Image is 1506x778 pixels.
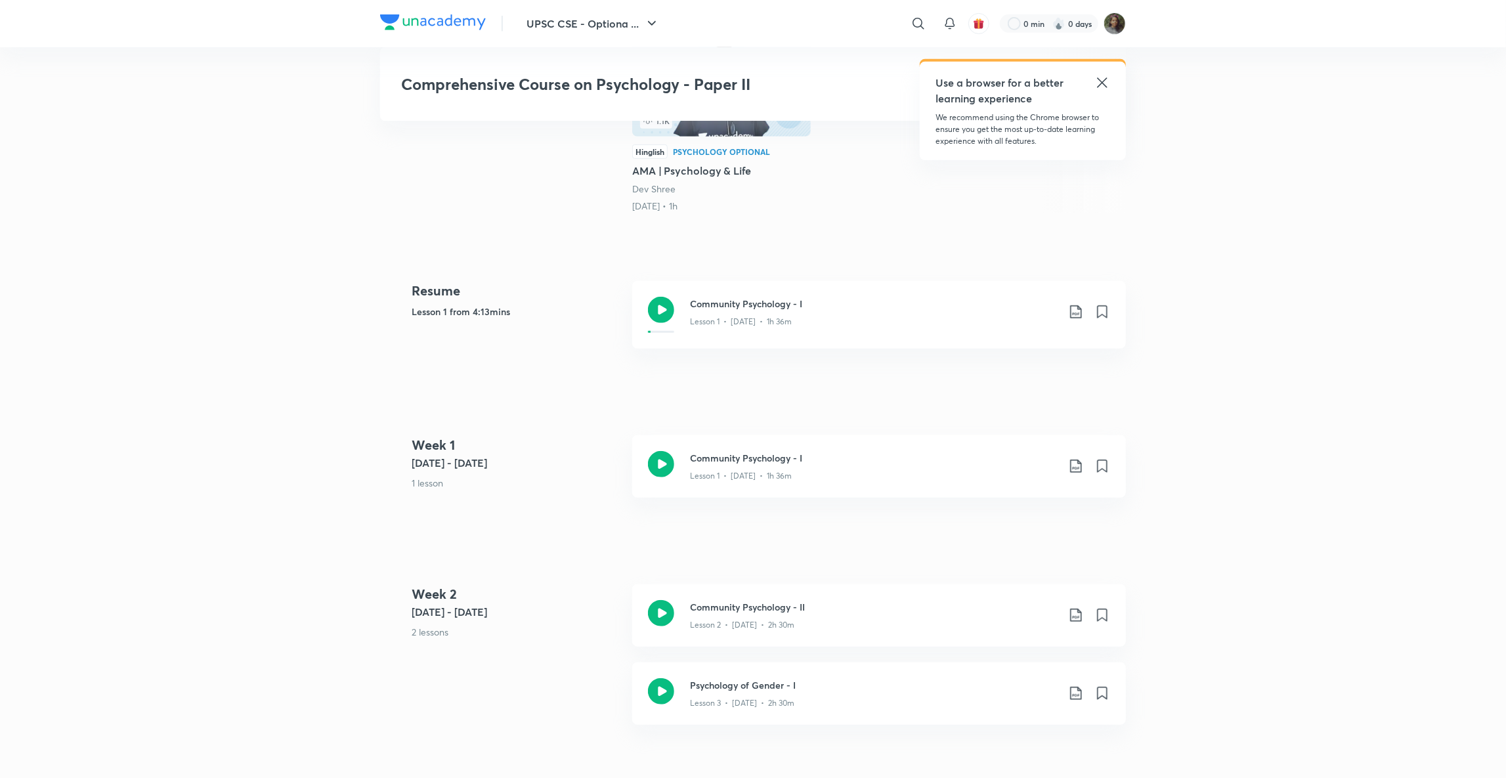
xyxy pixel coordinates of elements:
h5: Use a browser for a better learning experience [936,75,1066,106]
h3: Community Psychology - II [690,600,1058,614]
h5: AMA | Psychology & Life [632,163,811,179]
p: 1 lesson [412,476,622,490]
img: priyal Jain [1104,12,1126,35]
p: Lesson 1 • [DATE] • 1h 36m [690,470,792,482]
div: Psychology Optional [673,148,770,156]
p: Lesson 1 • [DATE] • 1h 36m [690,316,792,328]
p: Lesson 3 • [DATE] • 2h 30m [690,697,794,709]
img: avatar [973,18,985,30]
img: streak [1052,17,1065,30]
h4: Week 1 [412,435,622,455]
a: Company Logo [380,14,486,33]
h5: Lesson 1 from 4:13mins [412,305,622,318]
a: AMA | Psychology & Life [632,34,811,213]
a: Community Psychology - ILesson 1 • [DATE] • 1h 36m [632,435,1126,513]
h3: Community Psychology - I [690,297,1058,311]
a: Psychology of Gender - ILesson 3 • [DATE] • 2h 30m [632,662,1126,741]
div: 31st Mar • 1h [632,200,811,213]
h3: Psychology of Gender - I [690,678,1058,692]
p: 2 lessons [412,625,622,639]
h5: [DATE] - [DATE] [412,604,622,620]
button: UPSC CSE - Optiona ... [519,11,668,37]
a: Dev Shree [632,183,676,195]
p: Lesson 2 • [DATE] • 2h 30m [690,619,794,631]
img: Company Logo [380,14,486,30]
a: Community Psychology - IILesson 2 • [DATE] • 2h 30m [632,584,1126,662]
a: Community Psychology - ILesson 1 • [DATE] • 1h 36m [632,281,1126,364]
h3: Community Psychology - I [690,451,1058,465]
a: 1.1KHinglishPsychology OptionalAMA | Psychology & LifeDev Shree[DATE] • 1h [632,34,811,213]
p: We recommend using the Chrome browser to ensure you get the most up-to-date learning experience w... [936,112,1110,147]
div: Dev Shree [632,183,811,196]
h4: Resume [412,281,622,301]
h4: Week 2 [412,584,622,604]
button: avatar [968,13,989,34]
h5: [DATE] - [DATE] [412,455,622,471]
h3: Comprehensive Course on Psychology - Paper II [401,75,915,94]
div: Hinglish [632,144,668,159]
